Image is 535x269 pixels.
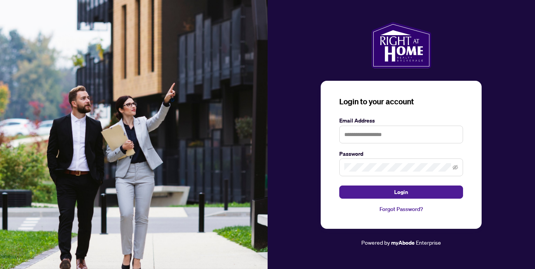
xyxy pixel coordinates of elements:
[339,150,463,158] label: Password
[339,205,463,213] a: Forgot Password?
[339,116,463,125] label: Email Address
[453,165,458,170] span: eye-invisible
[416,239,441,246] span: Enterprise
[361,239,390,246] span: Powered by
[339,96,463,107] h3: Login to your account
[394,186,408,198] span: Login
[339,186,463,199] button: Login
[371,22,431,68] img: ma-logo
[391,238,415,247] a: myAbode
